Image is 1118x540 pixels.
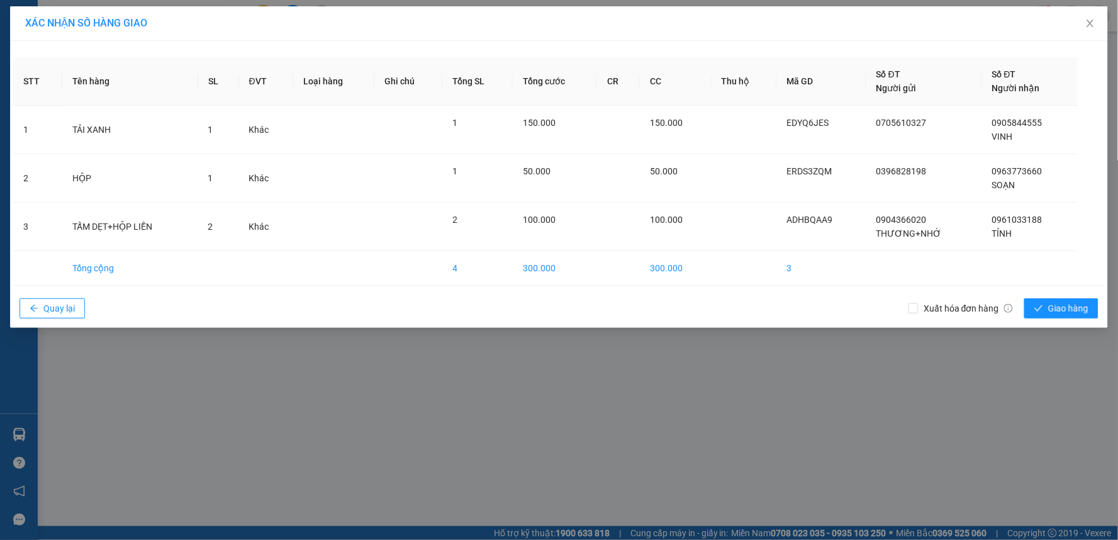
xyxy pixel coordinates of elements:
[876,228,942,239] span: THƯƠNG+NHỚ
[787,118,829,128] span: EDYQ6JES
[62,57,198,106] th: Tên hàng
[452,118,457,128] span: 1
[1085,18,1095,28] span: close
[523,118,556,128] span: 150.000
[442,57,513,106] th: Tổng SL
[239,154,294,203] td: Khác
[650,215,683,225] span: 100.000
[30,304,38,314] span: arrow-left
[992,132,1013,142] span: VINH
[1034,304,1043,314] span: check
[208,222,213,232] span: 2
[1073,6,1108,42] button: Close
[1004,304,1013,313] span: info-circle
[876,69,900,79] span: Số ĐT
[239,57,294,106] th: ĐVT
[442,251,513,286] td: 4
[992,180,1015,190] span: SOẠN
[876,118,927,128] span: 0705610327
[640,251,712,286] td: 300.000
[787,215,833,225] span: ADHBQAA9
[876,83,917,93] span: Người gửi
[62,106,198,154] td: TẢI XANH
[293,57,374,106] th: Loại hàng
[374,57,442,106] th: Ghi chú
[640,57,712,106] th: CC
[452,166,457,176] span: 1
[523,215,556,225] span: 100.000
[1048,301,1088,315] span: Giao hàng
[62,203,198,251] td: TẤM DẸT+HỘP LIỀN
[43,301,75,315] span: Quay lại
[20,298,85,318] button: arrow-leftQuay lại
[239,106,294,154] td: Khác
[992,69,1016,79] span: Số ĐT
[62,251,198,286] td: Tổng cộng
[62,154,198,203] td: HỘP
[777,57,866,106] th: Mã GD
[992,228,1012,239] span: TỈNH
[992,166,1043,176] span: 0963773660
[208,173,213,183] span: 1
[452,215,457,225] span: 2
[1024,298,1098,318] button: checkGiao hàng
[13,106,62,154] td: 1
[919,301,1018,315] span: Xuất hóa đơn hàng
[25,17,147,29] span: XÁC NHẬN SỐ HÀNG GIAO
[650,118,683,128] span: 150.000
[13,154,62,203] td: 2
[777,251,866,286] td: 3
[712,57,777,106] th: Thu hộ
[513,251,597,286] td: 300.000
[208,125,213,135] span: 1
[198,57,239,106] th: SL
[597,57,640,106] th: CR
[13,57,62,106] th: STT
[992,118,1043,128] span: 0905844555
[876,166,927,176] span: 0396828198
[787,166,832,176] span: ERDS3ZQM
[992,83,1040,93] span: Người nhận
[513,57,597,106] th: Tổng cước
[239,203,294,251] td: Khác
[13,203,62,251] td: 3
[650,166,678,176] span: 50.000
[992,215,1043,225] span: 0961033188
[523,166,551,176] span: 50.000
[876,215,927,225] span: 0904366020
